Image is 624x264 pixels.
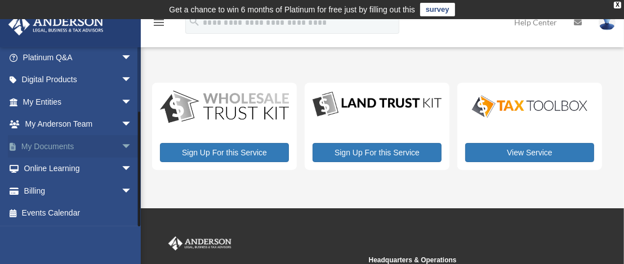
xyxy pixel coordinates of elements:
[614,2,621,8] div: close
[8,91,149,113] a: My Entitiesarrow_drop_down
[8,202,149,225] a: Events Calendar
[160,143,289,162] a: Sign Up For this Service
[121,113,144,136] span: arrow_drop_down
[121,91,144,114] span: arrow_drop_down
[188,15,200,28] i: search
[8,158,149,180] a: Online Learningarrow_drop_down
[8,46,149,69] a: Platinum Q&Aarrow_drop_down
[8,180,149,202] a: Billingarrow_drop_down
[121,158,144,181] span: arrow_drop_down
[313,143,442,162] a: Sign Up For this Service
[5,14,107,35] img: Anderson Advisors Platinum Portal
[152,16,166,29] i: menu
[160,91,289,125] img: WS-Trust-Kit-lgo-1.jpg
[121,135,144,158] span: arrow_drop_down
[599,14,616,30] img: User Pic
[166,236,234,251] img: Anderson Advisors Platinum Portal
[420,3,455,16] a: survey
[152,20,166,29] a: menu
[8,113,149,136] a: My Anderson Teamarrow_drop_down
[313,91,442,118] img: LandTrust_lgo-1.jpg
[169,3,415,16] div: Get a chance to win 6 months of Platinum for free just by filling out this
[465,143,594,162] a: View Service
[121,180,144,203] span: arrow_drop_down
[8,69,144,91] a: Digital Productsarrow_drop_down
[8,135,149,158] a: My Documentsarrow_drop_down
[121,46,144,69] span: arrow_drop_down
[121,69,144,92] span: arrow_drop_down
